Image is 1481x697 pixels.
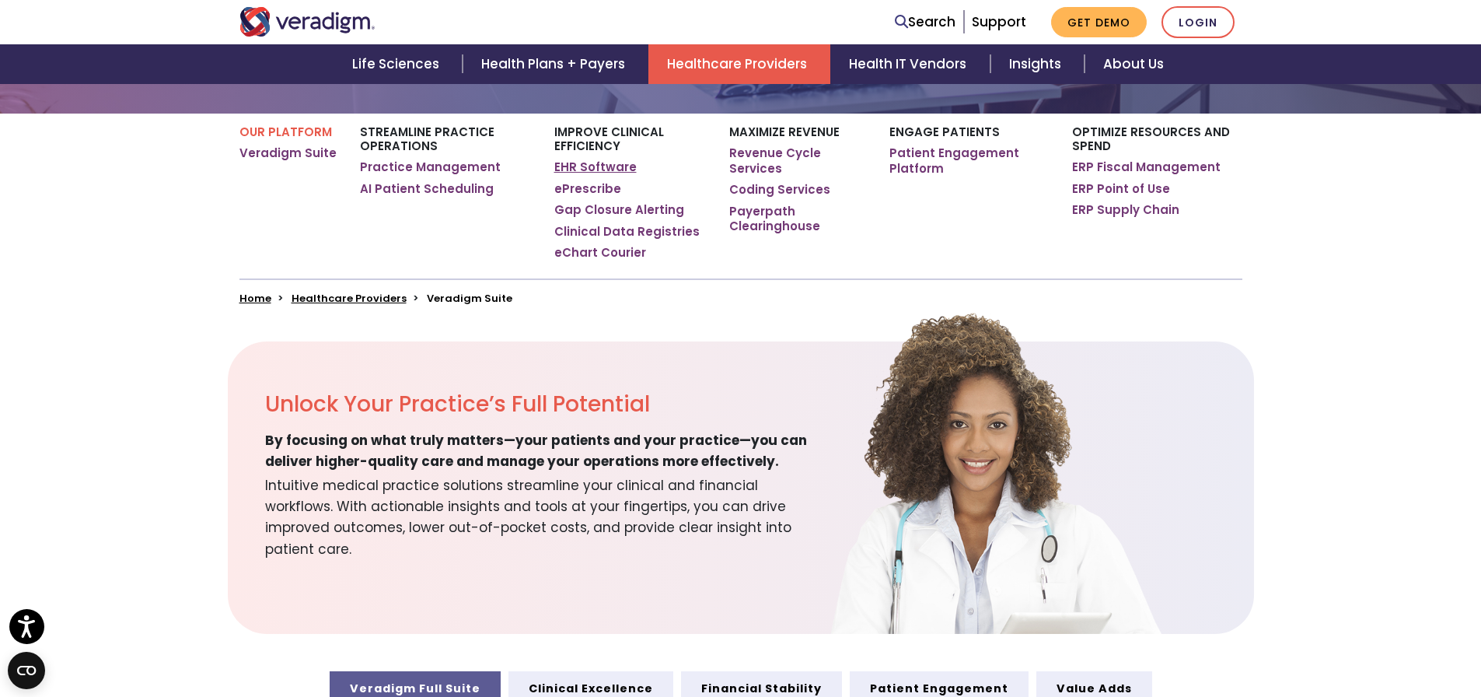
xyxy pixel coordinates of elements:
a: ePrescribe [554,181,621,197]
span: Intuitive medical practice solutions streamline your clinical and financial workflows. With actio... [265,472,826,560]
a: Practice Management [360,159,501,175]
a: Login [1161,6,1235,38]
a: Payerpath Clearinghouse [729,204,865,234]
a: Revenue Cycle Services [729,145,865,176]
a: About Us [1085,44,1182,84]
a: ERP Fiscal Management [1072,159,1221,175]
a: Get Demo [1051,7,1147,37]
a: Clinical Data Registries [554,224,700,240]
a: Search [895,12,955,33]
a: Gap Closure Alerting [554,202,684,218]
iframe: Drift Chat Widget [1182,585,1462,678]
a: ERP Supply Chain [1072,202,1179,218]
a: Insights [990,44,1085,84]
a: Coding Services [729,182,830,198]
a: Support [972,12,1026,31]
a: eChart Courier [554,245,646,261]
a: Health Plans + Payers [463,44,648,84]
img: solution-provider-potential.png [798,310,1187,634]
a: Life Sciences [334,44,463,84]
img: Veradigm logo [239,7,375,37]
a: Healthcare Providers [292,291,407,306]
h2: Unlock Your Practice’s Full Potential [265,391,826,418]
a: Healthcare Providers [648,44,830,84]
a: ERP Point of Use [1072,181,1170,197]
a: Health IT Vendors [830,44,990,84]
a: AI Patient Scheduling [360,181,494,197]
button: Open CMP widget [8,652,45,689]
a: EHR Software [554,159,637,175]
span: By focusing on what truly matters—your patients and your practice—you can deliver higher-quality ... [265,430,826,472]
a: Veradigm Suite [239,145,337,161]
a: Patient Engagement Platform [889,145,1049,176]
a: Home [239,291,271,306]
